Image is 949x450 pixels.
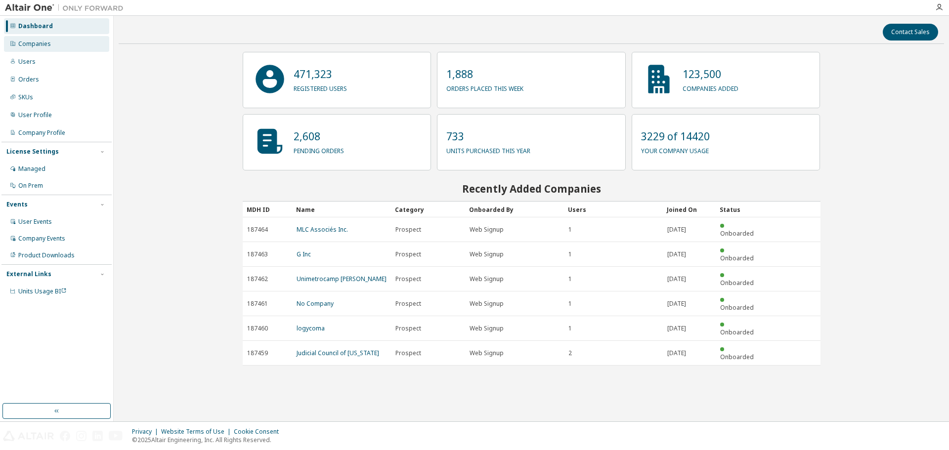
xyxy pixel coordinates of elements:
[568,275,572,283] span: 1
[395,300,421,308] span: Prospect
[18,165,45,173] div: Managed
[667,202,712,217] div: Joined On
[18,129,65,137] div: Company Profile
[18,93,33,101] div: SKUs
[18,218,52,226] div: User Events
[5,3,129,13] img: Altair One
[297,250,311,258] a: G Inc
[6,201,28,208] div: Events
[247,250,268,258] span: 187463
[667,349,686,357] span: [DATE]
[6,148,59,156] div: License Settings
[395,349,421,357] span: Prospect
[18,40,51,48] div: Companies
[297,225,348,234] a: MLC Associés Inc.
[446,129,530,144] p: 733
[667,300,686,308] span: [DATE]
[294,67,347,82] p: 471,323
[18,251,75,259] div: Product Downloads
[667,250,686,258] span: [DATE]
[683,67,738,82] p: 123,500
[568,325,572,332] span: 1
[132,436,285,444] p: © 2025 Altair Engineering, Inc. All Rights Reserved.
[446,67,523,82] p: 1,888
[641,129,710,144] p: 3229 of 14420
[297,349,379,357] a: Judicial Council of [US_STATE]
[18,76,39,83] div: Orders
[18,58,36,66] div: Users
[470,250,504,258] span: Web Signup
[470,349,504,357] span: Web Signup
[469,202,560,217] div: Onboarded By
[297,324,325,332] a: logycoma
[470,275,504,283] span: Web Signup
[18,22,53,30] div: Dashboard
[568,226,572,234] span: 1
[720,229,754,238] span: Onboarded
[6,270,51,278] div: External Links
[667,226,686,234] span: [DATE]
[446,144,530,155] p: units purchased this year
[720,353,754,361] span: Onboarded
[294,144,344,155] p: pending orders
[297,299,334,308] a: No Company
[18,111,52,119] div: User Profile
[247,202,288,217] div: MDH ID
[161,428,234,436] div: Website Terms of Use
[470,226,504,234] span: Web Signup
[720,202,761,217] div: Status
[247,349,268,357] span: 187459
[470,325,504,332] span: Web Signup
[243,182,820,195] h2: Recently Added Companies
[247,300,268,308] span: 187461
[395,226,421,234] span: Prospect
[720,303,754,312] span: Onboarded
[667,275,686,283] span: [DATE]
[60,431,70,441] img: facebook.svg
[395,202,461,217] div: Category
[568,300,572,308] span: 1
[234,428,285,436] div: Cookie Consent
[297,275,387,283] a: Unimetrocamp [PERSON_NAME]
[296,202,387,217] div: Name
[76,431,86,441] img: instagram.svg
[667,325,686,332] span: [DATE]
[294,129,344,144] p: 2,608
[18,182,43,190] div: On Prem
[395,275,421,283] span: Prospect
[247,325,268,332] span: 187460
[683,82,738,93] p: companies added
[568,349,572,357] span: 2
[109,431,123,441] img: youtube.svg
[568,202,659,217] div: Users
[641,144,710,155] p: your company usage
[294,82,347,93] p: registered users
[3,431,54,441] img: altair_logo.svg
[395,325,421,332] span: Prospect
[18,235,65,243] div: Company Events
[132,428,161,436] div: Privacy
[720,254,754,262] span: Onboarded
[883,24,938,41] button: Contact Sales
[92,431,103,441] img: linkedin.svg
[720,328,754,336] span: Onboarded
[395,250,421,258] span: Prospect
[18,287,67,295] span: Units Usage BI
[247,275,268,283] span: 187462
[446,82,523,93] p: orders placed this week
[247,226,268,234] span: 187464
[720,279,754,287] span: Onboarded
[470,300,504,308] span: Web Signup
[568,250,572,258] span: 1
